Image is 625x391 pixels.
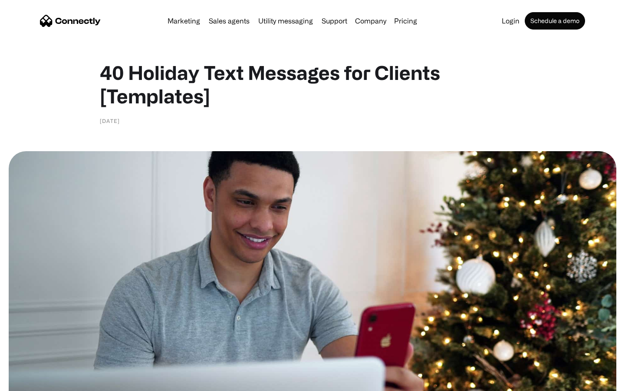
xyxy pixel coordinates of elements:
ul: Language list [17,376,52,388]
a: Support [318,17,351,24]
a: Pricing [391,17,421,24]
a: Sales agents [205,17,253,24]
h1: 40 Holiday Text Messages for Clients [Templates] [100,61,525,108]
a: Utility messaging [255,17,316,24]
div: Company [355,15,386,27]
aside: Language selected: English [9,376,52,388]
div: Company [352,15,389,27]
div: [DATE] [100,116,120,125]
a: Schedule a demo [525,12,585,30]
a: Login [498,17,523,24]
a: Marketing [164,17,204,24]
a: home [40,14,101,27]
